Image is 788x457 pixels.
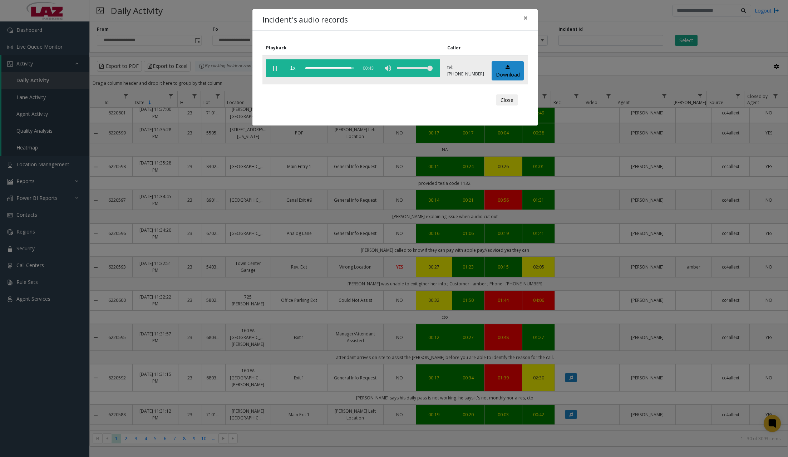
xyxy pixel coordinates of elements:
p: tel:[PHONE_NUMBER] [447,64,484,77]
div: volume level [397,59,433,77]
span: playback speed button [284,59,302,77]
a: Download [492,61,524,81]
h4: Incident's audio records [262,14,348,26]
button: Close [496,94,518,106]
button: Close [518,9,533,27]
th: Caller [444,41,488,55]
th: Playback [262,41,444,55]
div: scrub bar [305,59,354,77]
span: × [523,13,528,23]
